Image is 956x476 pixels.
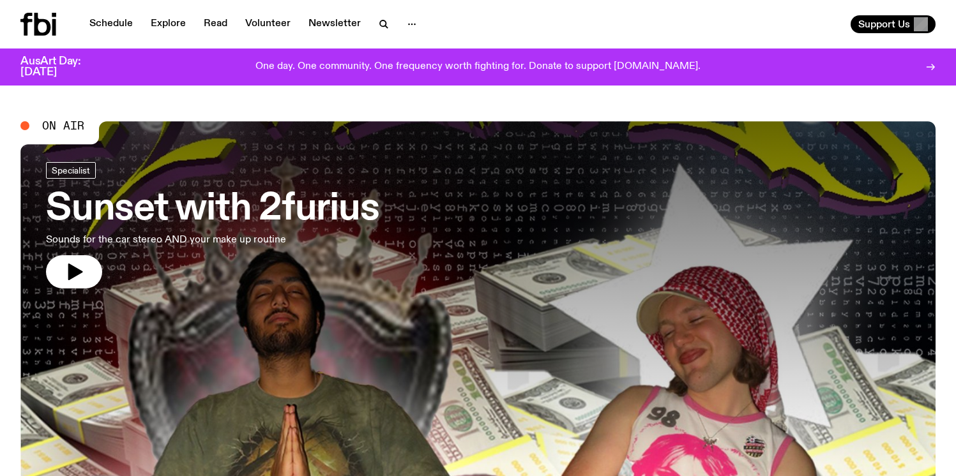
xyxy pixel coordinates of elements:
[46,232,373,248] p: Sounds for the car stereo AND your make up routine
[46,191,379,227] h3: Sunset with 2furius
[238,15,298,33] a: Volunteer
[82,15,140,33] a: Schedule
[301,15,368,33] a: Newsletter
[20,56,102,78] h3: AusArt Day: [DATE]
[858,19,910,30] span: Support Us
[42,120,84,131] span: On Air
[255,61,701,73] p: One day. One community. One frequency worth fighting for. Donate to support [DOMAIN_NAME].
[143,15,193,33] a: Explore
[196,15,235,33] a: Read
[46,162,96,179] a: Specialist
[851,15,936,33] button: Support Us
[46,162,379,288] a: Sunset with 2furiusSounds for the car stereo AND your make up routine
[52,165,90,175] span: Specialist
